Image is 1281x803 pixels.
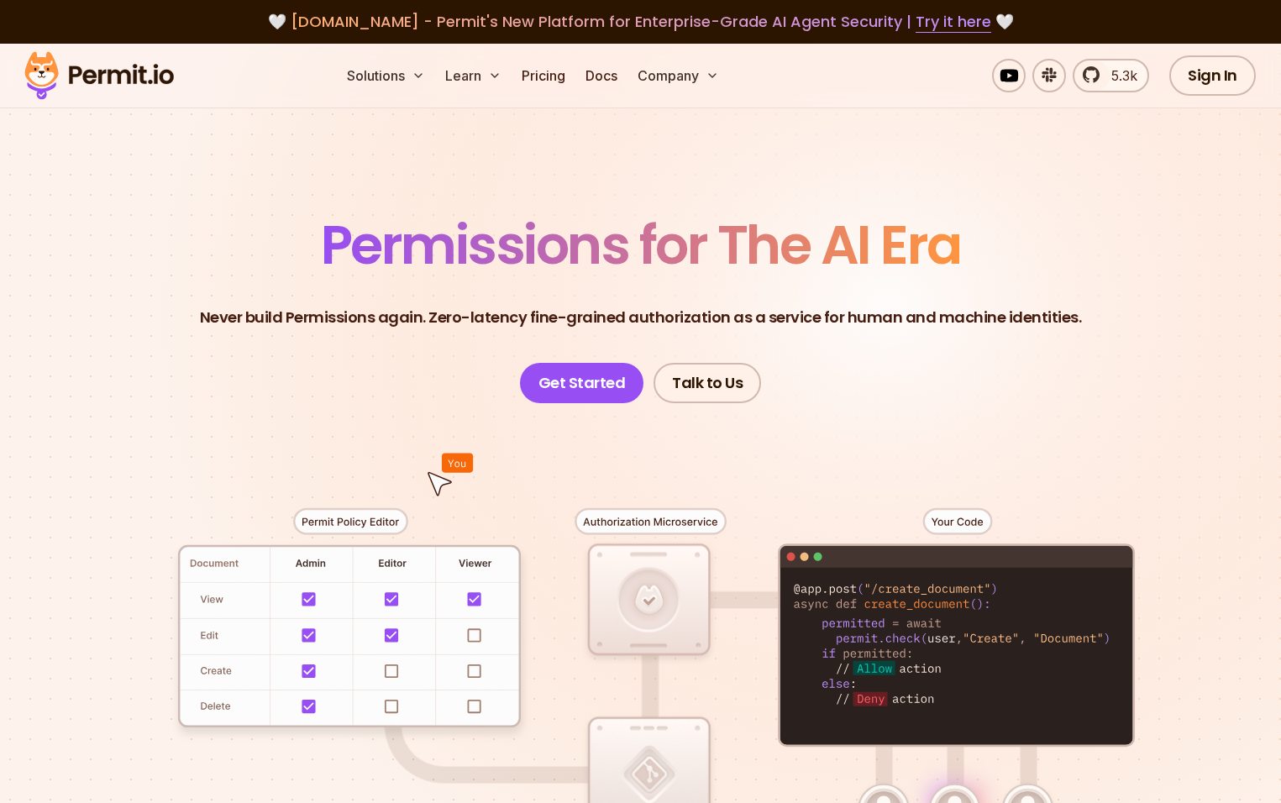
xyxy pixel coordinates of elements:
div: 🤍 🤍 [40,10,1241,34]
span: [DOMAIN_NAME] - Permit's New Platform for Enterprise-Grade AI Agent Security | [291,11,991,32]
a: 5.3k [1073,59,1149,92]
button: Company [631,59,726,92]
a: Pricing [515,59,572,92]
a: Talk to Us [654,363,761,403]
a: Docs [579,59,624,92]
img: Permit logo [17,47,181,104]
a: Try it here [916,11,991,33]
a: Sign In [1169,55,1256,96]
span: Permissions for The AI Era [321,207,961,282]
button: Learn [438,59,508,92]
button: Solutions [340,59,432,92]
span: 5.3k [1101,66,1137,86]
p: Never build Permissions again. Zero-latency fine-grained authorization as a service for human and... [200,306,1082,329]
a: Get Started [520,363,644,403]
